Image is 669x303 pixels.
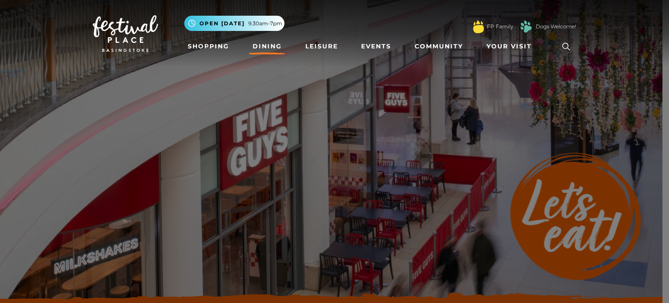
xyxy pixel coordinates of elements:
[487,42,532,51] span: Your Visit
[249,38,285,54] a: Dining
[184,16,284,31] button: Open [DATE] 9.30am-7pm
[487,23,513,31] a: FP Family
[358,38,395,54] a: Events
[199,20,245,27] span: Open [DATE]
[302,38,341,54] a: Leisure
[411,38,466,54] a: Community
[536,23,576,31] a: Dogs Welcome!
[93,15,158,52] img: Festival Place Logo
[248,20,282,27] span: 9.30am-7pm
[483,38,540,54] a: Your Visit
[184,38,233,54] a: Shopping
